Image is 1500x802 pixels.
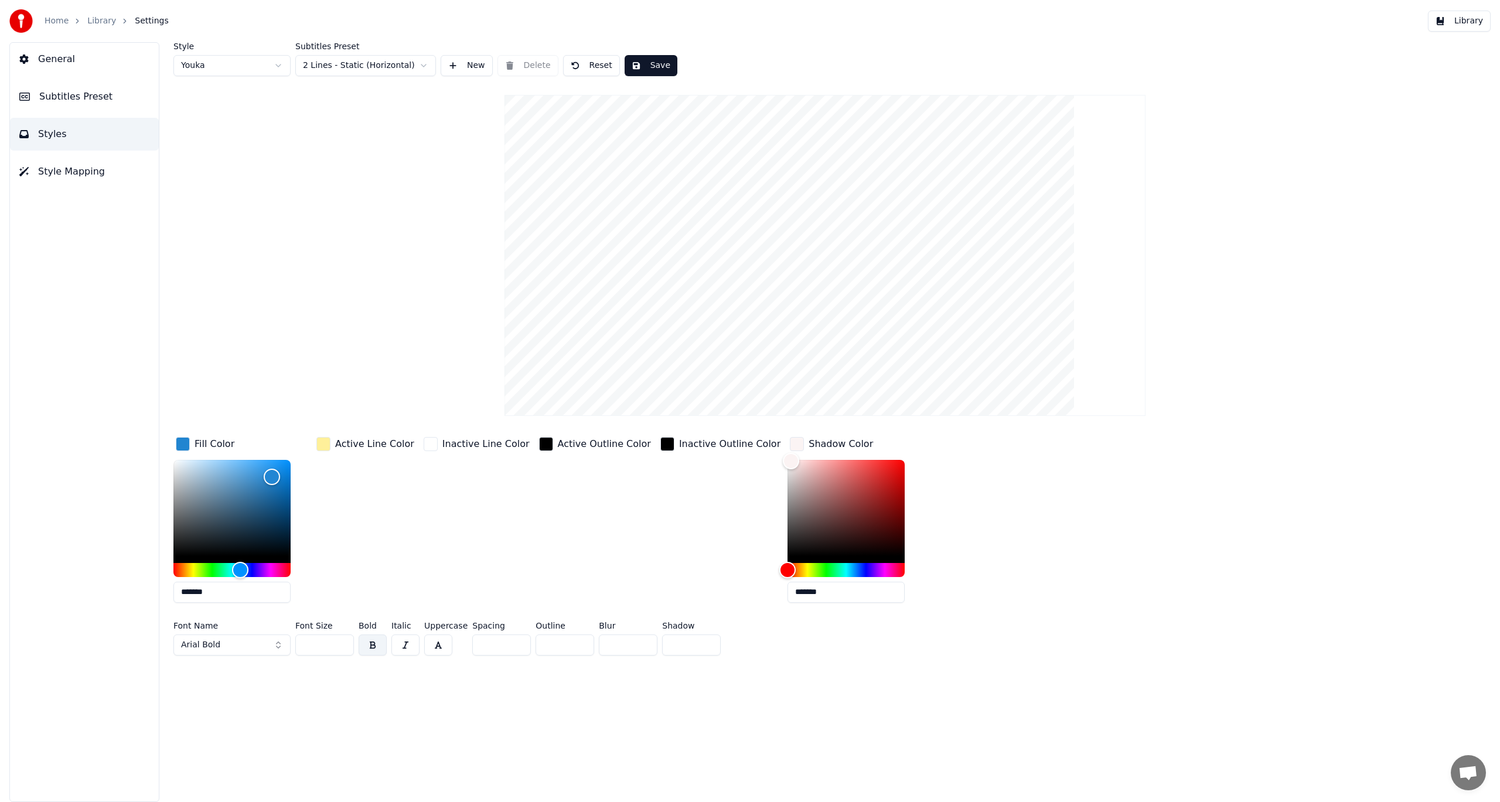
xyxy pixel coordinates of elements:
label: Italic [391,622,420,630]
span: Subtitles Preset [39,90,112,104]
label: Font Size [295,622,354,630]
div: Active Line Color [335,437,414,451]
button: Reset [563,55,620,76]
button: Active Outline Color [537,435,653,453]
button: Fill Color [173,435,237,453]
a: Library [87,15,116,27]
label: Blur [599,622,657,630]
button: Shadow Color [787,435,875,453]
label: Outline [536,622,594,630]
span: Style Mapping [38,165,105,179]
div: Fill Color [195,437,234,451]
button: Subtitles Preset [10,80,159,113]
label: Subtitles Preset [295,42,436,50]
button: Library [1428,11,1491,32]
a: Open chat [1451,755,1486,790]
nav: breadcrumb [45,15,169,27]
span: General [38,52,75,66]
button: Inactive Outline Color [658,435,783,453]
label: Style [173,42,291,50]
button: General [10,43,159,76]
label: Font Name [173,622,291,630]
span: Arial Bold [181,639,220,651]
div: Hue [787,563,905,577]
label: Spacing [472,622,531,630]
span: Settings [135,15,168,27]
label: Uppercase [424,622,468,630]
img: youka [9,9,33,33]
div: Inactive Outline Color [679,437,780,451]
div: Active Outline Color [558,437,651,451]
button: Active Line Color [314,435,417,453]
div: Color [173,460,291,556]
span: Styles [38,127,67,141]
label: Shadow [662,622,721,630]
div: Color [787,460,905,556]
a: Home [45,15,69,27]
div: Shadow Color [809,437,873,451]
button: Inactive Line Color [421,435,532,453]
div: Hue [173,563,291,577]
button: Style Mapping [10,155,159,188]
label: Bold [359,622,387,630]
button: New [441,55,493,76]
button: Styles [10,118,159,151]
button: Save [625,55,677,76]
div: Inactive Line Color [442,437,530,451]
